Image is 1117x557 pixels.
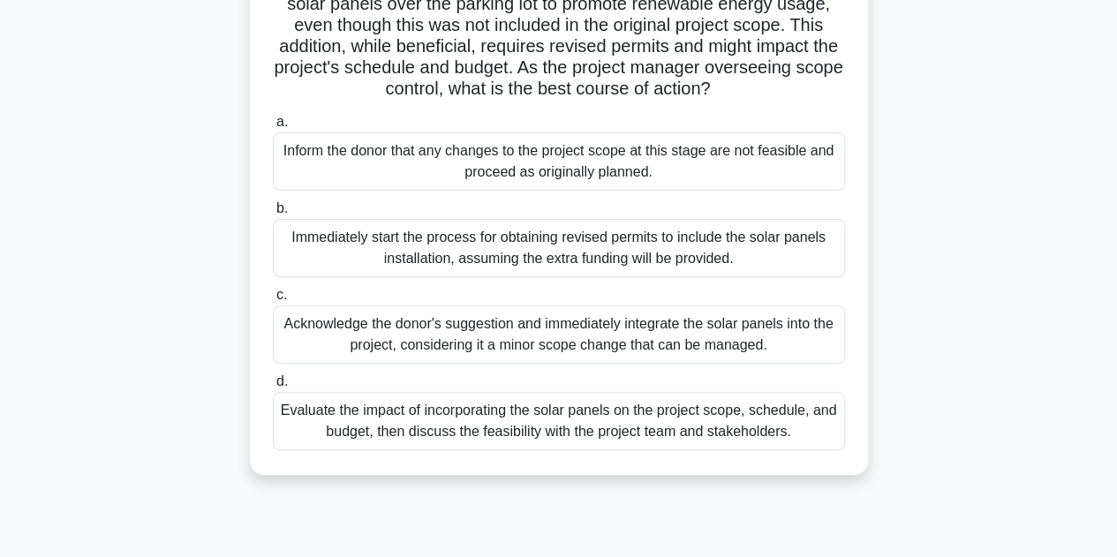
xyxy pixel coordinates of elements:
[276,373,288,388] span: d.
[273,392,845,450] div: Evaluate the impact of incorporating the solar panels on the project scope, schedule, and budget,...
[273,132,845,191] div: Inform the donor that any changes to the project scope at this stage are not feasible and proceed...
[276,114,288,129] span: a.
[273,305,845,364] div: Acknowledge the donor's suggestion and immediately integrate the solar panels into the project, c...
[273,219,845,277] div: Immediately start the process for obtaining revised permits to include the solar panels installat...
[276,287,287,302] span: c.
[276,200,288,215] span: b.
